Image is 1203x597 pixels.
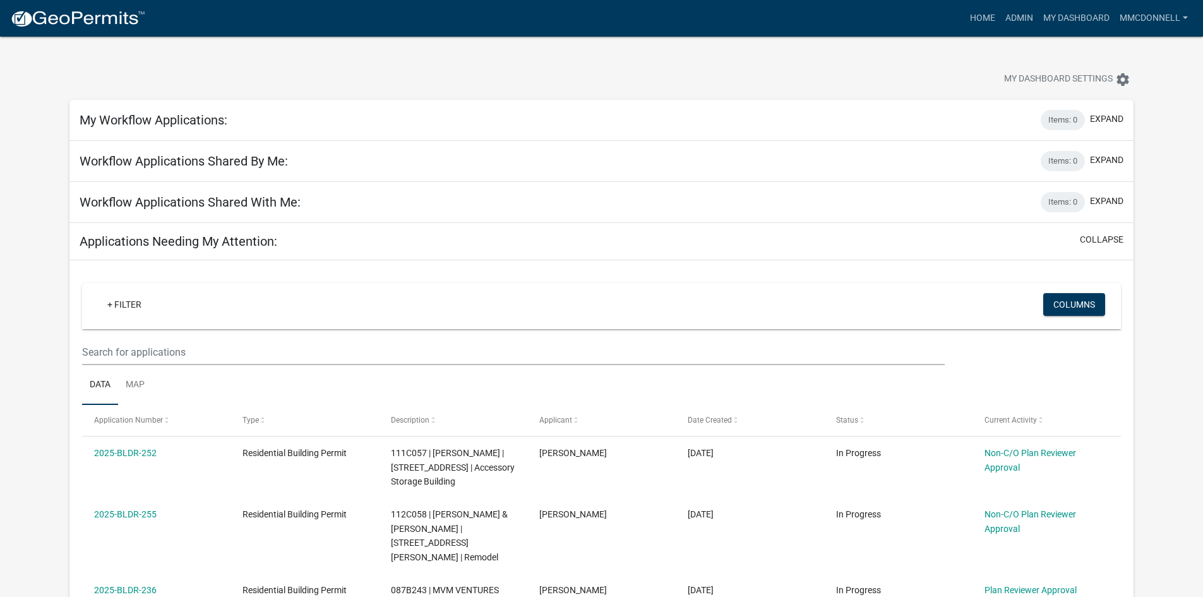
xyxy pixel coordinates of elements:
[985,509,1076,534] a: Non-C/O Plan Reviewer Approval
[82,405,230,435] datatable-header-cell: Application Number
[527,405,676,435] datatable-header-cell: Applicant
[1038,6,1115,30] a: My Dashboard
[242,416,259,425] span: Type
[1041,192,1085,212] div: Items: 0
[688,448,714,458] span: 08/25/2025
[1115,6,1193,30] a: mmcdonnell
[985,416,1037,425] span: Current Activity
[836,448,881,458] span: In Progress
[539,416,572,425] span: Applicant
[82,339,944,365] input: Search for applications
[836,585,881,595] span: In Progress
[94,509,157,519] a: 2025-BLDR-255
[1115,72,1130,87] i: settings
[391,416,429,425] span: Description
[82,365,118,406] a: Data
[379,405,527,435] datatable-header-cell: Description
[80,112,227,128] h5: My Workflow Applications:
[1041,151,1085,171] div: Items: 0
[391,509,508,562] span: 112C058 | LIGON DOUG & RHONDA | 208 SINCLAIR RD | Remodel
[94,448,157,458] a: 2025-BLDR-252
[539,585,607,595] span: Mitch Melder
[688,416,732,425] span: Date Created
[1000,6,1038,30] a: Admin
[539,448,607,458] span: Daniel
[985,448,1076,473] a: Non-C/O Plan Reviewer Approval
[80,195,301,210] h5: Workflow Applications Shared With Me:
[676,405,824,435] datatable-header-cell: Date Created
[94,416,163,425] span: Application Number
[972,405,1120,435] datatable-header-cell: Current Activity
[242,448,347,458] span: Residential Building Permit
[994,67,1140,92] button: My Dashboard Settingssettings
[80,234,277,249] h5: Applications Needing My Attention:
[242,509,347,519] span: Residential Building Permit
[1004,72,1113,87] span: My Dashboard Settings
[391,448,515,487] span: 111C057 | CHAPMAN DANIEL | 150 TWISTING HILL DR | Accessory Storage Building
[94,585,157,595] a: 2025-BLDR-236
[965,6,1000,30] a: Home
[688,585,714,595] span: 08/04/2025
[118,365,152,406] a: Map
[242,585,347,595] span: Residential Building Permit
[836,509,881,519] span: In Progress
[1090,195,1123,208] button: expand
[836,416,858,425] span: Status
[985,585,1077,595] a: Plan Reviewer Approval
[80,154,288,169] h5: Workflow Applications Shared By Me:
[1080,233,1123,246] button: collapse
[1041,110,1085,130] div: Items: 0
[1043,293,1105,316] button: Columns
[823,405,972,435] datatable-header-cell: Status
[1090,112,1123,126] button: expand
[688,509,714,519] span: 08/19/2025
[97,293,152,316] a: + Filter
[539,509,607,519] span: Douglas W. Ligon
[1090,154,1123,167] button: expand
[230,405,379,435] datatable-header-cell: Type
